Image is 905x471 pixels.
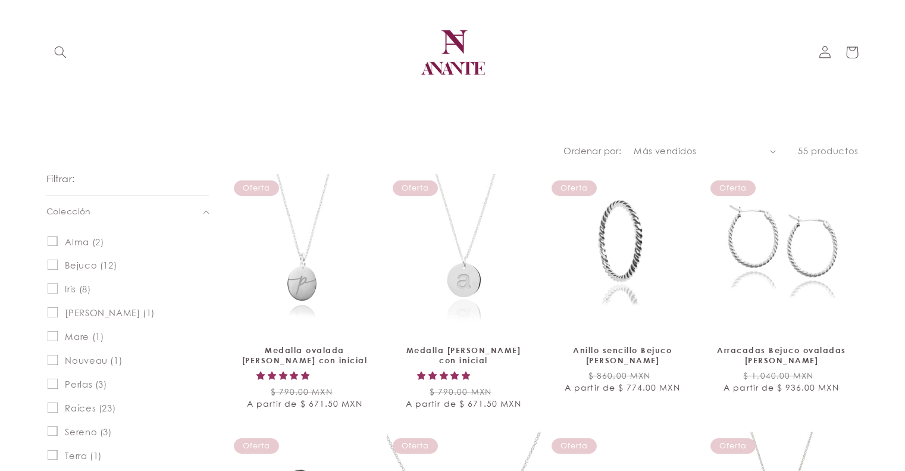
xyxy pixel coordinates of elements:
[563,145,621,156] label: Ordenar por:
[65,403,115,414] span: Raíces (23)
[46,205,91,218] span: Colección
[65,236,104,248] span: Alma (2)
[65,426,111,438] span: Sereno (3)
[65,307,155,319] span: [PERSON_NAME] (1)
[65,331,104,342] span: Mare (1)
[46,172,74,186] h2: Filtrar:
[412,12,493,93] a: Anante Joyería | Diseño mexicano
[417,17,488,88] img: Anante Joyería | Diseño mexicano
[558,345,687,366] a: Anillo sencillo Bejuco [PERSON_NAME]
[65,260,117,271] span: Bejuco (12)
[65,355,122,366] span: Nouveau (1)
[240,345,369,366] a: Medalla ovalada [PERSON_NAME] con inicial
[798,145,859,156] span: 55 productos
[399,345,528,366] a: Medalla [PERSON_NAME] con inicial
[717,345,846,366] a: Arracadas Bejuco ovaladas [PERSON_NAME]
[65,379,107,390] span: Perlas (3)
[65,283,90,295] span: Iris (8)
[65,450,102,461] span: Terra (1)
[46,39,74,66] summary: Búsqueda
[46,196,209,227] summary: Colección (0 seleccionado)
